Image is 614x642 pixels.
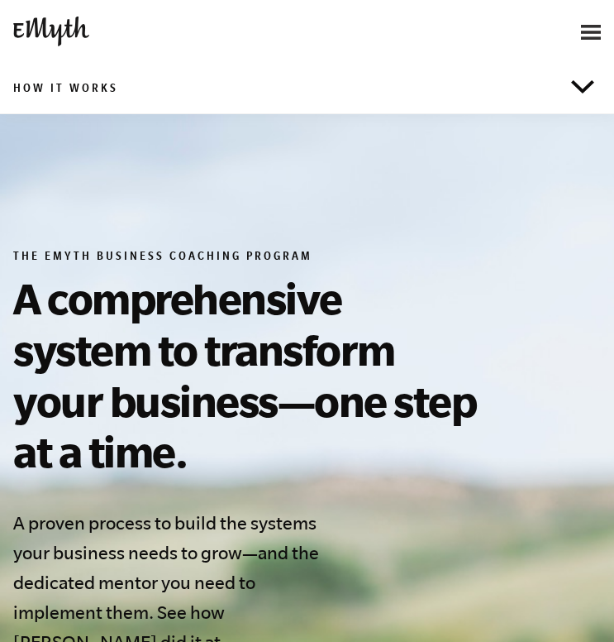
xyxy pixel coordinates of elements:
iframe: Chat Widget [531,563,614,642]
h6: How it works [13,82,118,98]
img: EMyth [13,17,89,46]
h6: The EMyth Business Coaching Program [13,250,483,266]
img: Open [571,80,594,93]
iframe: Embedded CTA [394,14,568,50]
img: Open Menu [581,25,601,40]
h1: A comprehensive system to transform your business—one step at a time. [13,273,483,477]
